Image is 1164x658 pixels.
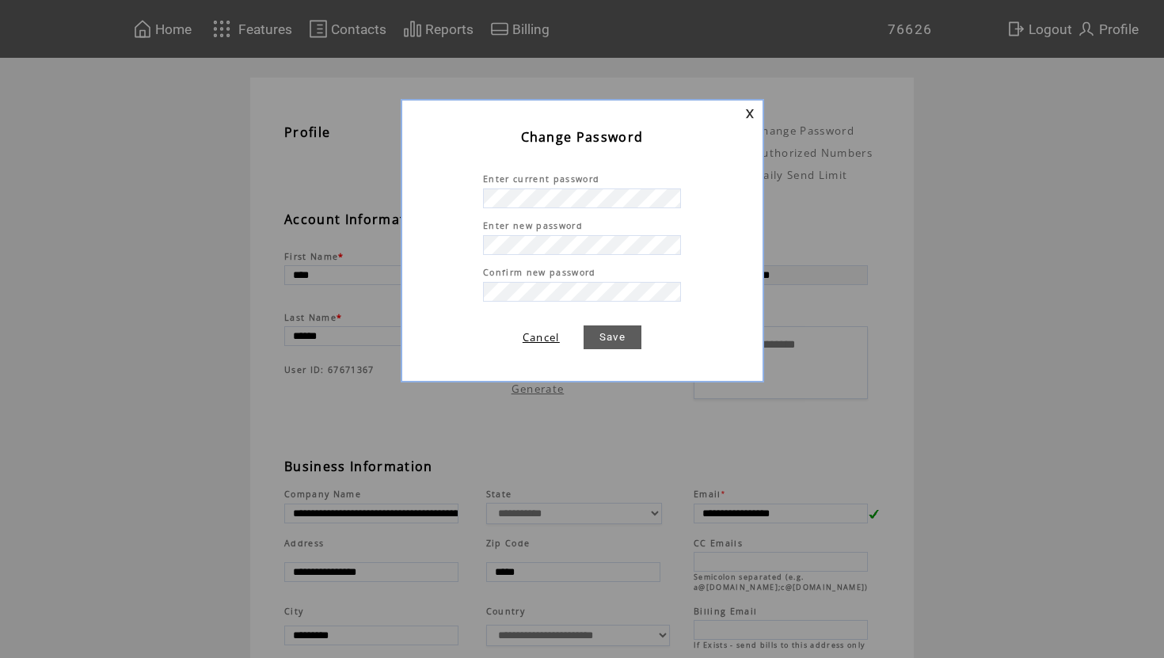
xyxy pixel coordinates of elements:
a: Cancel [523,330,560,344]
a: Save [584,325,641,349]
span: Change Password [521,128,644,146]
span: Confirm new password [483,267,596,278]
span: Enter new password [483,220,583,231]
span: Enter current password [483,173,599,184]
